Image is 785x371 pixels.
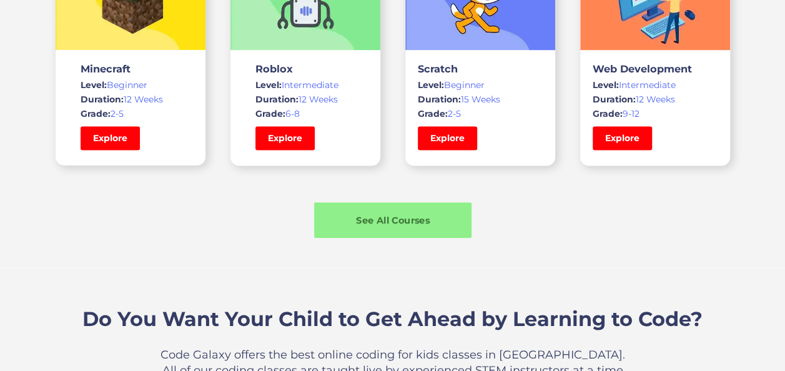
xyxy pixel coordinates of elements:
[418,79,444,91] span: Level:
[314,202,471,238] a: See All Courses
[255,126,315,150] a: Explore
[255,79,282,91] span: Level:
[81,108,111,119] span: Grade:
[593,93,718,106] div: 12 Weeks
[593,79,718,91] div: Intermediate
[81,93,180,106] div: 12 Weeks
[255,79,355,91] div: Intermediate
[418,126,477,150] a: Explore
[283,108,285,119] span: :
[81,107,180,120] div: 2-5
[418,108,448,119] span: Grade:
[81,79,180,91] div: Beginner
[593,126,652,150] a: Explore
[593,79,619,91] span: Level:
[418,94,461,105] span: Duration:
[81,62,180,75] h3: Minecraft
[255,94,299,105] span: Duration:
[593,94,636,105] span: Duration:
[255,62,355,75] h3: Roblox
[81,79,107,91] span: Level:
[418,62,543,75] h3: Scratch
[418,93,543,106] div: 15 Weeks
[593,107,718,120] div: 9-12
[418,79,543,91] div: Beginner
[255,108,283,119] span: Grade
[81,94,124,105] span: Duration:
[593,62,718,75] h3: Web Development
[255,107,355,120] div: 6-8
[81,126,140,150] a: Explore
[314,213,471,226] div: See All Courses
[418,107,543,120] div: 2-5
[255,93,355,106] div: 12 Weeks
[593,108,623,119] span: Grade:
